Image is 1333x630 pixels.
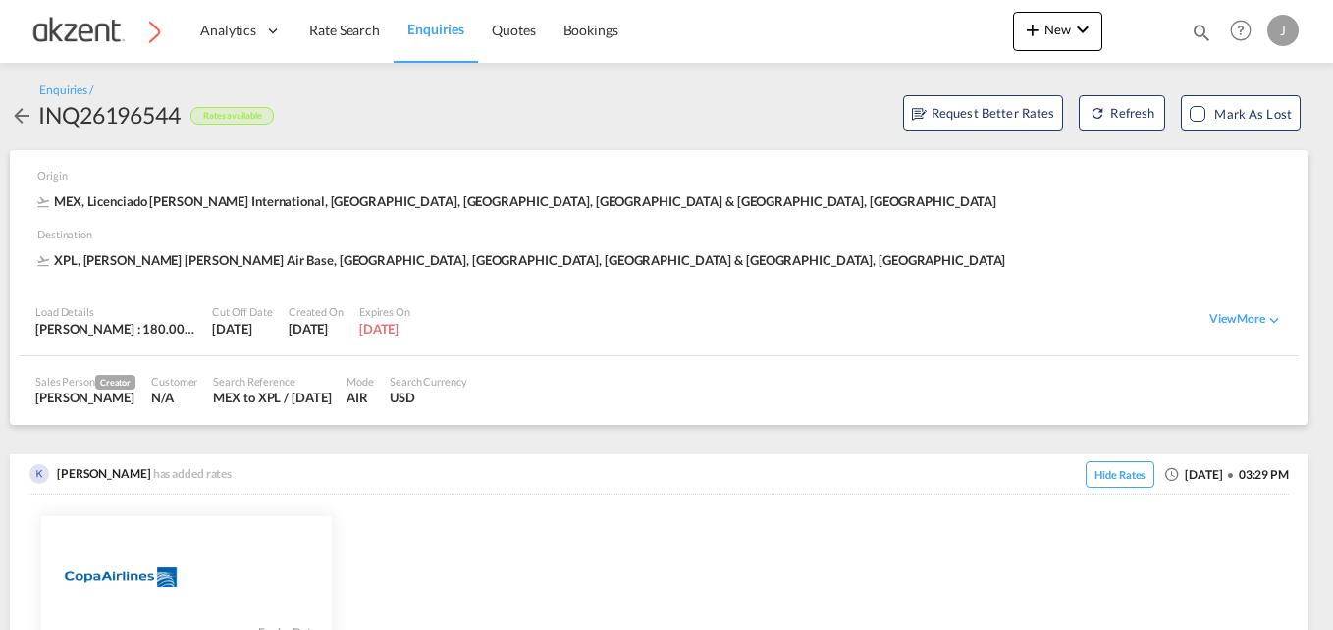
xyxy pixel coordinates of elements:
span: Analytics [200,21,256,40]
div: Mark as Lost [1214,104,1292,124]
button: icon-plus 400-fgNewicon-chevron-down [1013,12,1102,51]
div: Help [1224,14,1267,49]
div: Search Reference [213,374,331,389]
div: AIR [347,389,374,406]
div: N/A [151,389,197,406]
div: Cut Off Date [212,304,273,319]
span: Bookings [563,22,618,38]
span: XPL, [PERSON_NAME] [PERSON_NAME] Air Base, [GEOGRAPHIC_DATA], [GEOGRAPHIC_DATA], [GEOGRAPHIC_DATA... [37,251,1010,269]
div: Rates available [190,107,275,126]
img: Compania Panamena de Aviacion, S.A. (COPA) [48,529,193,626]
md-icon: icon-magnify [1191,22,1212,43]
span: Help [1224,14,1257,47]
span: New [1021,22,1094,37]
span: Hide Rates [1086,461,1154,488]
md-icon: assets/icons/custom/RBR.svg [912,107,927,122]
md-icon: icon-plus 400-fg [1021,18,1044,41]
div: Enquiries / [39,82,93,99]
md-icon: icon-chevron-down [1265,311,1283,329]
md-icon: icon-chevron-down [1071,18,1094,41]
img: c72fcea0ad0611ed966209c23b7bd3dd.png [29,9,162,53]
div: 22 Sep 2025 [289,320,344,338]
span: Enquiries [407,21,464,37]
md-icon: icon-refresh [1090,105,1105,121]
div: Sales Person [35,374,135,390]
div: Load Details [35,304,196,319]
div: View Moreicon-chevron-down [1209,311,1283,329]
span: Request Better Rates [912,103,1055,123]
button: Mark as Lost [1181,95,1301,131]
div: Search Currency [390,374,467,389]
md-icon: icon-arrow-left [10,104,33,128]
div: Mode [347,374,374,389]
div: [DATE] 03:29 PM [1076,464,1289,486]
div: [PERSON_NAME] : 180.00 KG | Volumetric Wt : 124.80 KG [35,320,196,338]
div: Origin [37,168,1291,192]
span: [PERSON_NAME] [57,466,151,481]
span: Quotes [492,22,535,38]
div: INQ26196544 [38,99,181,131]
div: Expires On [359,304,410,319]
div: 21 Dec 2025 [359,320,410,338]
div: icon-arrow-left [10,99,38,131]
div: MEX to XPL / 22 Sep 2025 [213,389,331,406]
div: J [1267,15,1299,46]
div: Customer [151,374,197,389]
md-checkbox: Mark as Lost [1190,104,1292,124]
div: Created On [289,304,344,319]
button: icon-refreshRefresh [1079,95,1165,131]
span: Rate Search [309,22,380,38]
div: Juana Roque [35,389,135,406]
div: icon-magnify [1191,22,1212,51]
div: MEX, Licenciado [PERSON_NAME] International, [GEOGRAPHIC_DATA], [GEOGRAPHIC_DATA], [GEOGRAPHIC_DA... [37,192,1001,210]
button: assets/icons/custom/RBR.svgRequest Better Rates [903,95,1064,131]
div: 22 Sep 2025 [212,320,273,338]
span: has added rates [153,466,238,481]
md-icon: icon-checkbox-blank-circle [1228,472,1234,478]
div: Destination [37,227,1291,251]
div: USD [390,389,467,406]
span: Creator [95,375,135,390]
img: +TGpXNAAAABklEQVQDANCYcWr4dftOAAAAAElFTkSuQmCC [29,464,49,484]
md-icon: icon-clock [1164,466,1180,482]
